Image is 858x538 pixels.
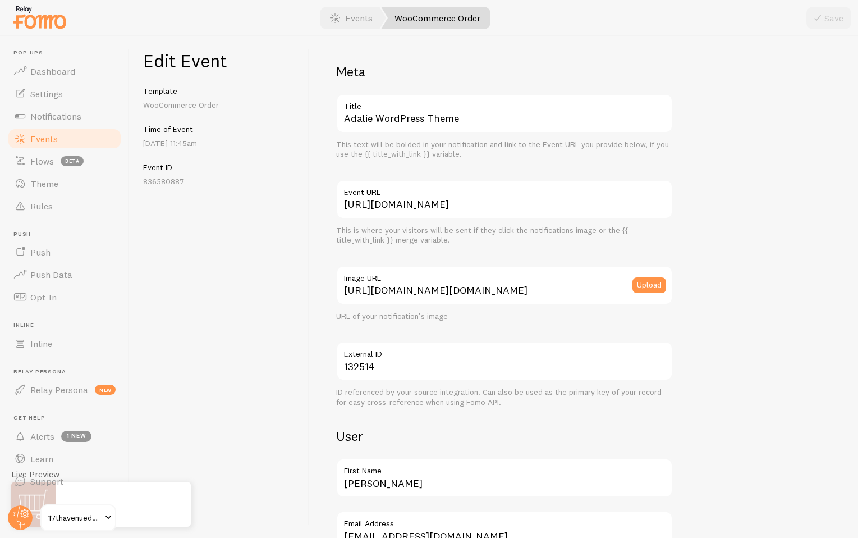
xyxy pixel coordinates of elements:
[30,476,63,487] span: Support
[143,124,295,134] h5: Time of Event
[336,427,673,445] h2: User
[7,241,122,263] a: Push
[13,49,122,57] span: Pop-ups
[336,140,673,159] div: This text will be bolded in your notification and link to the Event URL you provide below, if you...
[95,385,116,395] span: new
[7,379,122,401] a: Relay Persona new
[7,83,122,105] a: Settings
[48,511,102,525] span: 17thavenuedesigns
[336,387,673,407] div: ID referenced by your source integration. Can also be used as the primary key of your record for ...
[7,127,122,150] a: Events
[30,200,53,212] span: Rules
[30,133,58,144] span: Events
[30,111,81,122] span: Notifications
[30,66,75,77] span: Dashboard
[30,88,63,99] span: Settings
[30,247,51,258] span: Push
[30,384,88,395] span: Relay Persona
[30,291,57,303] span: Opt-In
[30,453,53,464] span: Learn
[7,150,122,172] a: Flows beta
[61,156,84,166] span: beta
[336,266,673,285] label: Image URL
[143,99,295,111] p: WooCommerce Order
[143,86,295,96] h5: Template
[143,138,295,149] p: [DATE] 11:45am
[336,94,673,113] label: Title
[30,338,52,349] span: Inline
[7,332,122,355] a: Inline
[7,286,122,308] a: Opt-In
[7,448,122,470] a: Learn
[336,341,673,361] label: External ID
[30,156,54,167] span: Flows
[336,458,673,477] label: First Name
[13,322,122,329] span: Inline
[632,277,666,293] button: Upload
[7,172,122,195] a: Theme
[143,49,295,72] h1: Edit Event
[336,226,673,245] div: This is where your visitors will be sent if they click the notifications image or the {{ title_wi...
[13,414,122,422] span: Get Help
[7,60,122,83] a: Dashboard
[40,504,116,531] a: 17thavenuedesigns
[336,312,673,322] div: URL of your notification's image
[30,431,54,442] span: Alerts
[61,431,91,442] span: 1 new
[336,63,673,80] h2: Meta
[7,105,122,127] a: Notifications
[336,180,673,199] label: Event URL
[7,425,122,448] a: Alerts 1 new
[30,178,58,189] span: Theme
[143,176,295,187] p: 836580887
[143,162,295,172] h5: Event ID
[7,263,122,286] a: Push Data
[13,231,122,238] span: Push
[13,368,122,376] span: Relay Persona
[12,3,68,31] img: fomo-relay-logo-orange.svg
[7,470,122,493] a: Support
[7,195,122,217] a: Rules
[336,511,673,530] label: Email Address
[30,269,72,280] span: Push Data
